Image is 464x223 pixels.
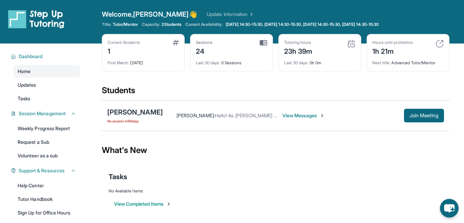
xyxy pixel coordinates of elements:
[14,92,80,105] a: Tasks
[102,135,449,165] div: What's New
[372,56,444,66] div: Advanced Tutor/Mentor
[284,56,355,66] div: 0h 0m
[372,60,391,65] span: Next title :
[372,45,413,56] div: 1h 21m
[18,82,36,88] span: Updates
[14,179,80,192] a: Help Center
[260,40,267,46] img: card
[282,112,325,119] span: View Messages
[14,207,80,219] a: Sign Up for Office Hours
[162,22,181,27] span: 2 Students
[102,22,111,27] span: Title:
[372,40,413,45] div: Hours until promotion
[435,40,444,48] img: card
[109,172,127,182] span: Tasks
[114,201,171,207] button: View Completed Items
[440,199,459,218] button: chat-button
[18,68,31,75] span: Home
[207,11,254,18] a: Update Information
[284,40,313,45] div: Tutoring hours
[14,122,80,135] a: Weekly Progress Report
[107,107,163,117] div: [PERSON_NAME]
[319,113,325,118] img: Chevron-Right
[16,167,76,174] button: Support & Resources
[142,22,161,27] span: Capacity:
[347,40,355,48] img: card
[196,60,220,65] span: Last 30 days :
[19,167,64,174] span: Support & Resources
[102,85,449,100] div: Students
[185,22,223,27] span: Current Availability:
[16,53,76,60] button: Dashboard
[196,40,213,45] div: Sessions
[8,10,64,29] img: logo
[284,45,313,56] div: 23h 39m
[284,60,309,65] span: Last 30 days :
[14,150,80,162] a: Volunteer as a sub
[108,40,140,45] div: Current Students
[14,136,80,148] a: Request a Sub
[16,110,76,117] button: Session Management
[113,22,138,27] span: Tutor/Mentor
[177,113,215,118] span: [PERSON_NAME] :
[14,79,80,91] a: Updates
[404,109,444,122] button: Join Meeting
[173,40,179,45] img: card
[196,56,267,66] div: 0 Sessions
[108,56,179,66] div: [DATE]
[109,188,443,194] div: No Available Items
[19,53,43,60] span: Dashboard
[196,45,213,56] div: 24
[102,10,198,19] span: Welcome, [PERSON_NAME] 👋
[247,11,254,18] img: Chevron Right
[224,22,380,27] a: [DATE] 14:30-15:30, [DATE] 14:30-15:30, [DATE] 14:30-15:30, [DATE] 14:30-15:30
[18,95,30,102] span: Tasks
[19,110,66,117] span: Session Management
[226,22,379,27] span: [DATE] 14:30-15:30, [DATE] 14:30-15:30, [DATE] 14:30-15:30, [DATE] 14:30-15:30
[108,45,140,56] div: 1
[14,193,80,205] a: Tutor Handbook
[14,65,80,78] a: Home
[409,114,439,118] span: Join Meeting
[108,60,129,65] span: First Match :
[107,118,163,124] span: No session in 84 days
